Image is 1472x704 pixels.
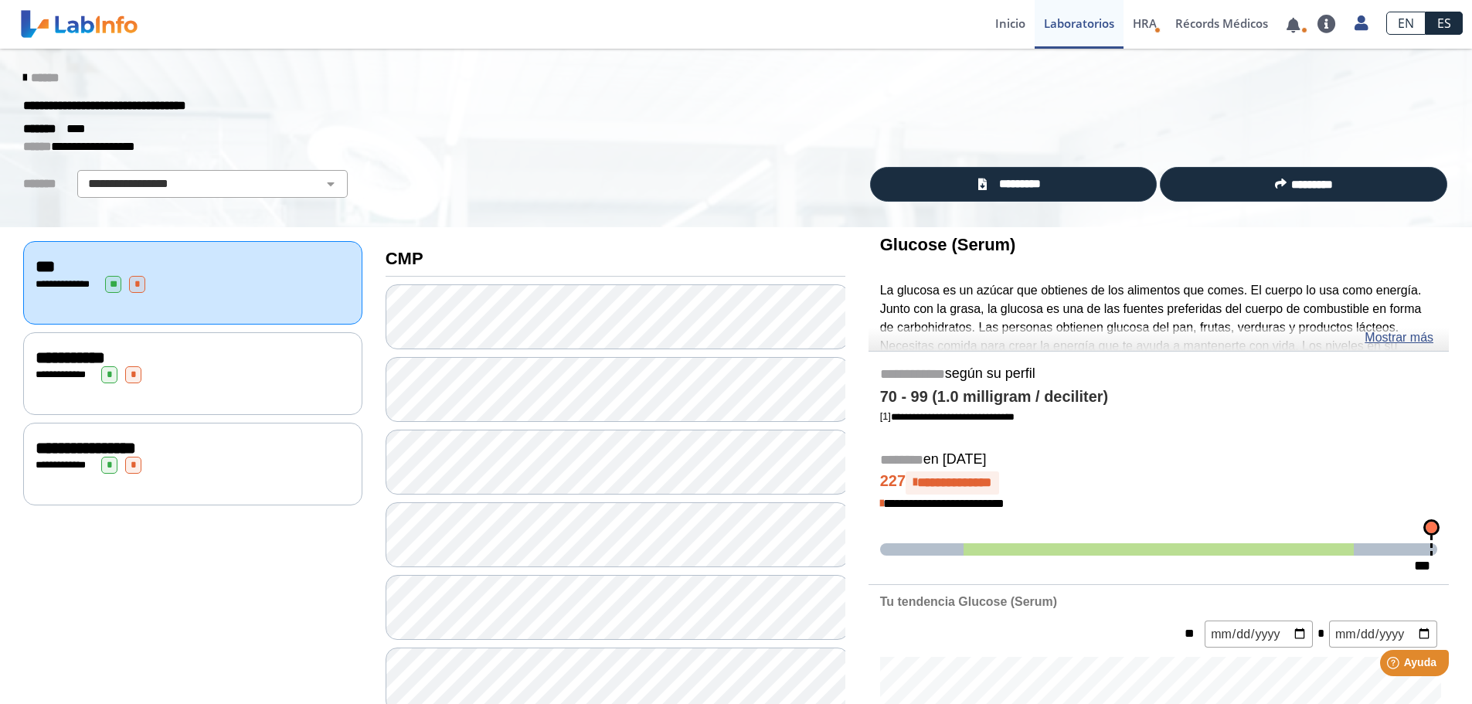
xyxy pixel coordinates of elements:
[1334,644,1455,687] iframe: Help widget launcher
[1133,15,1157,31] span: HRA
[1365,328,1433,347] a: Mostrar más
[880,366,1437,383] h5: según su perfil
[1329,621,1437,648] input: mm/dd/yyyy
[880,235,1016,254] b: Glucose (Serum)
[880,471,1437,495] h4: 227
[880,451,1437,469] h5: en [DATE]
[1386,12,1426,35] a: EN
[1426,12,1463,35] a: ES
[386,249,423,268] b: CMP
[880,410,1015,422] a: [1]
[880,281,1437,393] p: La glucosa es un azúcar que obtienes de los alimentos que comes. El cuerpo lo usa como energía. J...
[880,388,1437,406] h4: 70 - 99 (1.0 milligram / deciliter)
[1205,621,1313,648] input: mm/dd/yyyy
[880,595,1057,608] b: Tu tendencia Glucose (Serum)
